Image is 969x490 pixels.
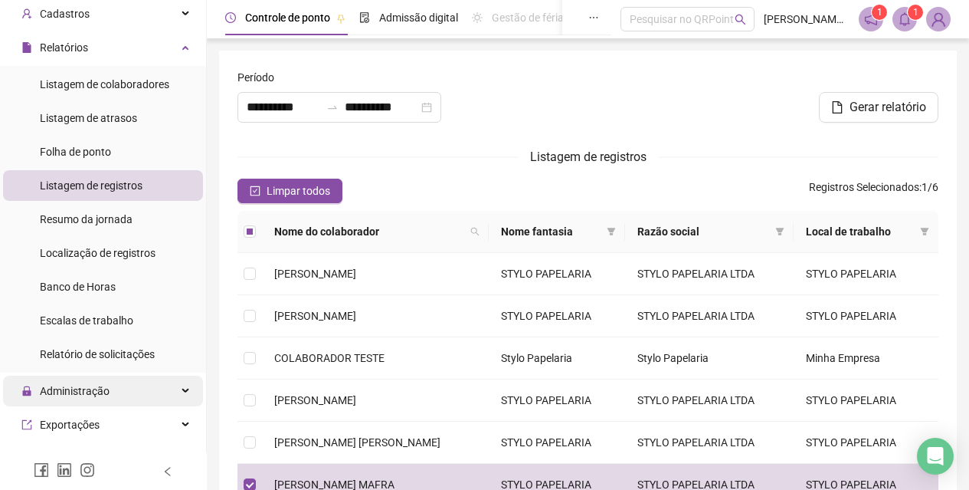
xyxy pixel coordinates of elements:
[831,101,843,113] span: file
[850,98,926,117] span: Gerar relatório
[625,253,794,295] td: STYLO PAPELARIA LTDA
[470,227,480,236] span: search
[57,462,72,478] span: linkedin
[21,386,32,396] span: lock
[40,385,110,397] span: Administração
[489,295,625,337] td: STYLO PAPELARIA
[274,436,440,449] span: [PERSON_NAME] [PERSON_NAME]
[40,348,155,360] span: Relatório de solicitações
[472,12,483,23] span: sun
[274,352,385,364] span: COLABORADOR TESTE
[637,223,769,240] span: Razão social
[326,101,339,113] span: swap-right
[625,295,794,337] td: STYLO PAPELARIA LTDA
[898,12,912,26] span: bell
[489,337,625,380] td: Stylo Papelaria
[604,220,619,243] span: filter
[794,337,938,380] td: Minha Empresa
[492,12,569,24] span: Gestão de férias
[917,220,932,243] span: filter
[625,380,794,422] td: STYLO PAPELARIA LTDA
[794,422,938,464] td: STYLO PAPELARIA
[274,310,356,322] span: [PERSON_NAME]
[735,14,746,25] span: search
[40,419,100,431] span: Exportações
[764,11,850,28] span: [PERSON_NAME] - Stylo Papelaria
[501,223,601,240] span: Nome fantasia
[21,42,32,53] span: file
[40,78,169,90] span: Listagem de colaboradores
[40,41,88,54] span: Relatórios
[489,253,625,295] td: STYLO PAPELARIA
[489,422,625,464] td: STYLO PAPELARIA
[80,462,95,478] span: instagram
[877,7,882,18] span: 1
[225,12,236,23] span: clock-circle
[40,314,133,327] span: Escalas de trabalho
[806,223,914,240] span: Local de trabalho
[237,69,274,86] span: Período
[40,8,90,20] span: Cadastros
[40,452,97,465] span: Integrações
[489,380,625,422] td: STYLO PAPELARIA
[607,227,616,236] span: filter
[794,380,938,422] td: STYLO PAPELARIA
[775,227,784,236] span: filter
[772,220,787,243] span: filter
[274,394,356,406] span: [PERSON_NAME]
[920,227,929,236] span: filter
[326,101,339,113] span: to
[21,419,32,430] span: export
[359,12,370,23] span: file-done
[245,12,330,24] span: Controle de ponto
[237,179,342,203] button: Limpar todos
[927,8,950,31] img: 90696
[274,223,464,240] span: Nome do colaborador
[625,337,794,380] td: Stylo Papelaria
[530,150,647,164] span: Listagem de registros
[625,422,794,464] td: STYLO PAPELARIA LTDA
[467,220,483,243] span: search
[794,295,938,337] td: STYLO PAPELARIA
[794,253,938,295] td: STYLO PAPELARIA
[809,179,938,203] span: : 1 / 6
[379,12,458,24] span: Admissão digital
[21,8,32,19] span: user-add
[908,5,923,20] sup: 1
[588,12,599,23] span: ellipsis
[872,5,887,20] sup: 1
[40,112,137,124] span: Listagem de atrasos
[40,213,133,225] span: Resumo da jornada
[864,12,878,26] span: notification
[267,183,330,199] span: Limpar todos
[40,247,155,259] span: Localização de registros
[40,146,111,158] span: Folha de ponto
[809,181,919,193] span: Registros Selecionados
[336,14,345,23] span: pushpin
[917,438,954,475] div: Open Intercom Messenger
[34,462,49,478] span: facebook
[913,7,918,18] span: 1
[40,281,116,293] span: Banco de Horas
[274,268,356,280] span: [PERSON_NAME]
[250,186,260,196] span: check-square
[819,92,938,123] button: Gerar relatório
[40,179,142,192] span: Listagem de registros
[162,466,173,477] span: left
